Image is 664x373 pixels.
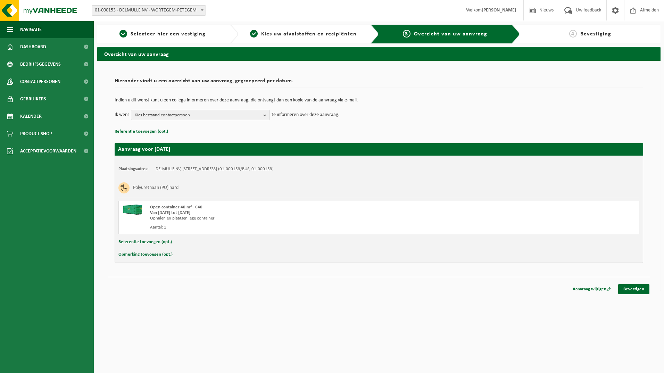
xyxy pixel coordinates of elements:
span: Open container 40 m³ - C40 [150,205,202,209]
span: Bevestiging [580,31,611,37]
span: Kalender [20,108,42,125]
strong: Plaatsingsadres: [118,167,149,171]
h2: Hieronder vindt u een overzicht van uw aanvraag, gegroepeerd per datum. [115,78,643,88]
span: 1 [119,30,127,38]
span: 4 [569,30,577,38]
a: Aanvraag wijzigen [567,284,616,294]
span: Contactpersonen [20,73,60,90]
span: Acceptatievoorwaarden [20,142,76,160]
span: Product Shop [20,125,52,142]
span: Bedrijfsgegevens [20,56,61,73]
span: Dashboard [20,38,46,56]
span: Selecteer hier een vestiging [131,31,206,37]
img: HK-XC-40-GN-00.png [122,205,143,215]
span: Kies bestaand contactpersoon [135,110,260,121]
a: 1Selecteer hier een vestiging [101,30,224,38]
p: te informeren over deze aanvraag. [272,110,340,120]
h2: Overzicht van uw aanvraag [97,47,661,60]
span: 3 [403,30,410,38]
span: Gebruikers [20,90,46,108]
a: 2Kies uw afvalstoffen en recipiënten [242,30,365,38]
div: Aantal: 1 [150,225,407,230]
p: Indien u dit wenst kunt u een collega informeren over deze aanvraag, die ontvangt dan een kopie v... [115,98,643,103]
button: Kies bestaand contactpersoon [131,110,270,120]
span: 01-000153 - DELMULLE NV - WORTEGEM-PETEGEM [92,5,206,16]
strong: Van [DATE] tot [DATE] [150,210,190,215]
h3: Polyurethaan (PU) hard [133,182,179,193]
button: Opmerking toevoegen (opt.) [118,250,173,259]
p: Ik wens [115,110,129,120]
td: DELMULLE NV, [STREET_ADDRESS] (01-000153/BUS, 01-000153) [156,166,274,172]
button: Referentie toevoegen (opt.) [115,127,168,136]
span: Navigatie [20,21,42,38]
button: Referentie toevoegen (opt.) [118,238,172,247]
strong: Aanvraag voor [DATE] [118,147,170,152]
span: 2 [250,30,258,38]
a: Bevestigen [618,284,649,294]
span: Overzicht van uw aanvraag [414,31,487,37]
strong: [PERSON_NAME] [482,8,516,13]
span: 01-000153 - DELMULLE NV - WORTEGEM-PETEGEM [92,6,206,15]
div: Ophalen en plaatsen lege container [150,216,407,221]
span: Kies uw afvalstoffen en recipiënten [261,31,357,37]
